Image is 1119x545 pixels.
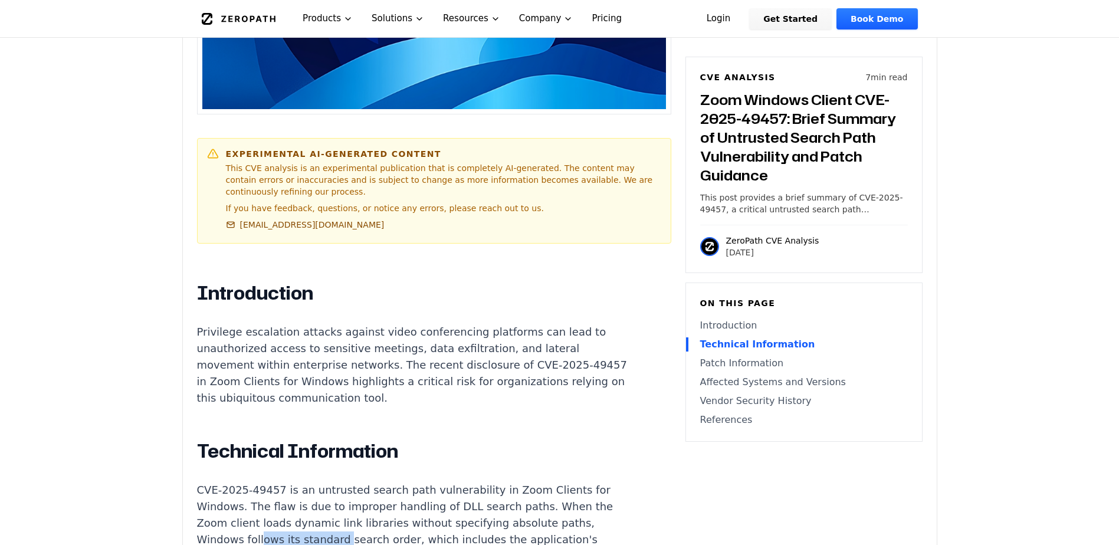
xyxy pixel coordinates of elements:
[226,162,661,198] p: This CVE analysis is an experimental publication that is completely AI-generated. The content may...
[700,71,776,83] h6: CVE Analysis
[700,237,719,256] img: ZeroPath CVE Analysis
[700,413,908,427] a: References
[226,202,661,214] p: If you have feedback, questions, or notice any errors, please reach out to us.
[726,235,819,247] p: ZeroPath CVE Analysis
[197,281,636,305] h2: Introduction
[700,319,908,333] a: Introduction
[836,8,917,29] a: Book Demo
[700,297,908,309] h6: On this page
[693,8,745,29] a: Login
[197,439,636,463] h2: Technical Information
[700,356,908,370] a: Patch Information
[726,247,819,258] p: [DATE]
[749,8,832,29] a: Get Started
[700,375,908,389] a: Affected Systems and Versions
[226,219,385,231] a: [EMAIL_ADDRESS][DOMAIN_NAME]
[700,394,908,408] a: Vendor Security History
[700,90,908,185] h3: Zoom Windows Client CVE-2025-49457: Brief Summary of Untrusted Search Path Vulnerability and Patc...
[700,192,908,215] p: This post provides a brief summary of CVE-2025-49457, a critical untrusted search path vulnerabil...
[700,337,908,352] a: Technical Information
[197,324,636,406] p: Privilege escalation attacks against video conferencing platforms can lead to unauthorized access...
[226,148,661,160] h6: Experimental AI-Generated Content
[865,71,907,83] p: 7 min read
